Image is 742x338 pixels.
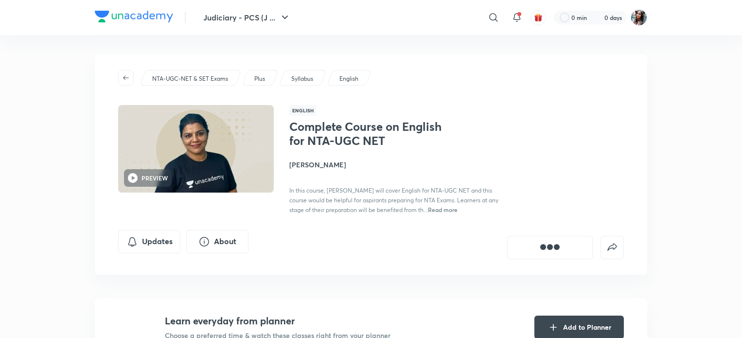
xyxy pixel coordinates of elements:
[291,74,313,83] p: Syllabus
[95,11,173,25] a: Company Logo
[254,74,265,83] p: Plus
[530,10,546,25] button: avatar
[118,230,180,253] button: Updates
[507,236,593,259] button: [object Object]
[601,236,624,259] button: false
[289,105,317,116] span: English
[197,8,297,27] button: Judiciary - PCS (J ...
[95,11,173,22] img: Company Logo
[338,74,360,83] a: English
[253,74,267,83] a: Plus
[151,74,230,83] a: NTA-UGC-NET & SET Exams
[186,230,248,253] button: About
[117,104,275,194] img: Thumbnail
[152,74,228,83] p: NTA-UGC-NET & SET Exams
[165,314,390,328] h4: Learn everyday from planner
[593,13,602,22] img: streak
[428,206,458,213] span: Read more
[339,74,358,83] p: English
[141,174,168,182] h6: PREVIEW
[289,160,507,170] h4: [PERSON_NAME]
[289,120,448,148] h1: Complete Course on English for NTA-UGC NET
[534,13,543,22] img: avatar
[289,187,498,213] span: In this course, [PERSON_NAME] will cover English for NTA-UGC NET and this course would be helpful...
[631,9,647,26] img: Neha Kardam
[290,74,315,83] a: Syllabus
